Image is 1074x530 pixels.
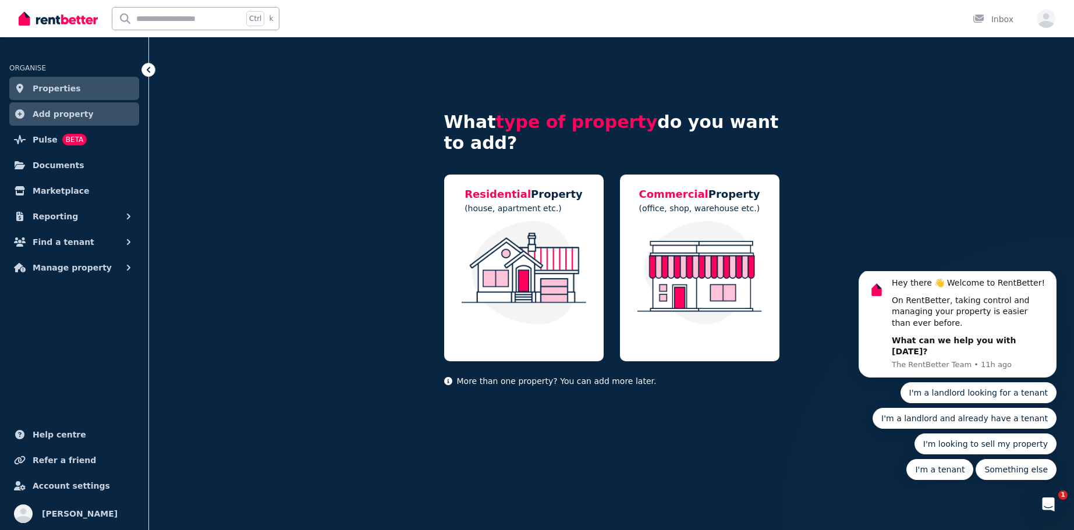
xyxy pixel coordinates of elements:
a: Marketplace [9,179,139,202]
button: Quick reply: Something else [134,188,215,209]
span: Properties [33,81,81,95]
span: ORGANISE [9,64,46,72]
span: Refer a friend [33,453,96,467]
h5: Property [639,186,760,202]
span: Reporting [33,209,78,223]
b: What can we help you with [DATE]? [51,65,175,86]
h4: What do you want to add? [444,112,779,154]
span: k [269,14,273,23]
img: Profile image for The RentBetter Team [26,9,45,28]
span: Account settings [33,479,110,493]
a: Properties [9,77,139,100]
iframe: Intercom live chat [1034,490,1062,518]
button: Reporting [9,205,139,228]
span: Add property [33,107,94,121]
p: More than one property? You can add more later. [444,375,779,387]
a: Documents [9,154,139,177]
p: (house, apartment etc.) [465,202,583,214]
span: Find a tenant [33,235,94,249]
a: Help centre [9,423,139,446]
a: PulseBETA [9,128,139,151]
a: Account settings [9,474,139,497]
div: On RentBetter, taking control and managing your property is easier than ever before. [51,24,207,58]
span: Manage property [33,261,112,275]
span: type of property [496,112,658,132]
button: Find a tenant [9,230,139,254]
button: Quick reply: I'm looking to sell my property [73,162,215,183]
a: Refer a friend [9,449,139,472]
img: RentBetter [19,10,98,27]
a: Add property [9,102,139,126]
span: BETA [62,134,87,145]
span: Residential [465,188,531,200]
iframe: Intercom notifications message [841,271,1074,487]
div: Inbox [973,13,1013,25]
div: Hey there 👋 Welcome to RentBetter! [51,6,207,18]
button: Quick reply: I'm a tenant [65,188,132,209]
h5: Property [465,186,583,202]
button: Manage property [9,256,139,279]
span: Help centre [33,428,86,442]
p: (office, shop, warehouse etc.) [639,202,760,214]
button: Quick reply: I'm a landlord and already have a tenant [31,137,215,158]
span: Marketplace [33,184,89,198]
img: Commercial Property [632,221,768,325]
span: Documents [33,158,84,172]
button: Quick reply: I'm a landlord looking for a tenant [59,111,216,132]
div: Quick reply options [17,111,215,209]
span: Pulse [33,133,58,147]
div: Message content [51,6,207,87]
img: Residential Property [456,221,592,325]
span: 1 [1058,490,1068,500]
span: [PERSON_NAME] [42,507,118,521]
p: Message from The RentBetter Team, sent 11h ago [51,88,207,99]
span: Ctrl [246,11,264,26]
span: Commercial [639,188,708,200]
